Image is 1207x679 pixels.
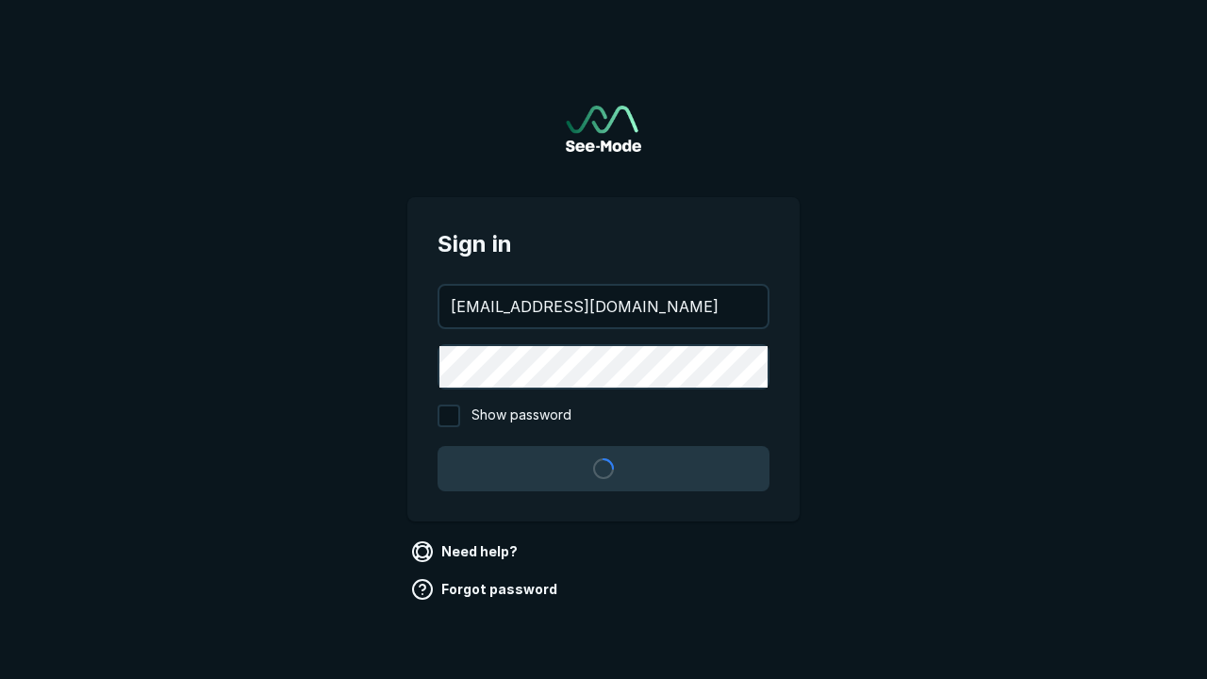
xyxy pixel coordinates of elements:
span: Show password [471,405,571,427]
input: your@email.com [439,286,768,327]
a: Need help? [407,537,525,567]
a: Go to sign in [566,106,641,152]
img: See-Mode Logo [566,106,641,152]
span: Sign in [438,227,769,261]
a: Forgot password [407,574,565,604]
